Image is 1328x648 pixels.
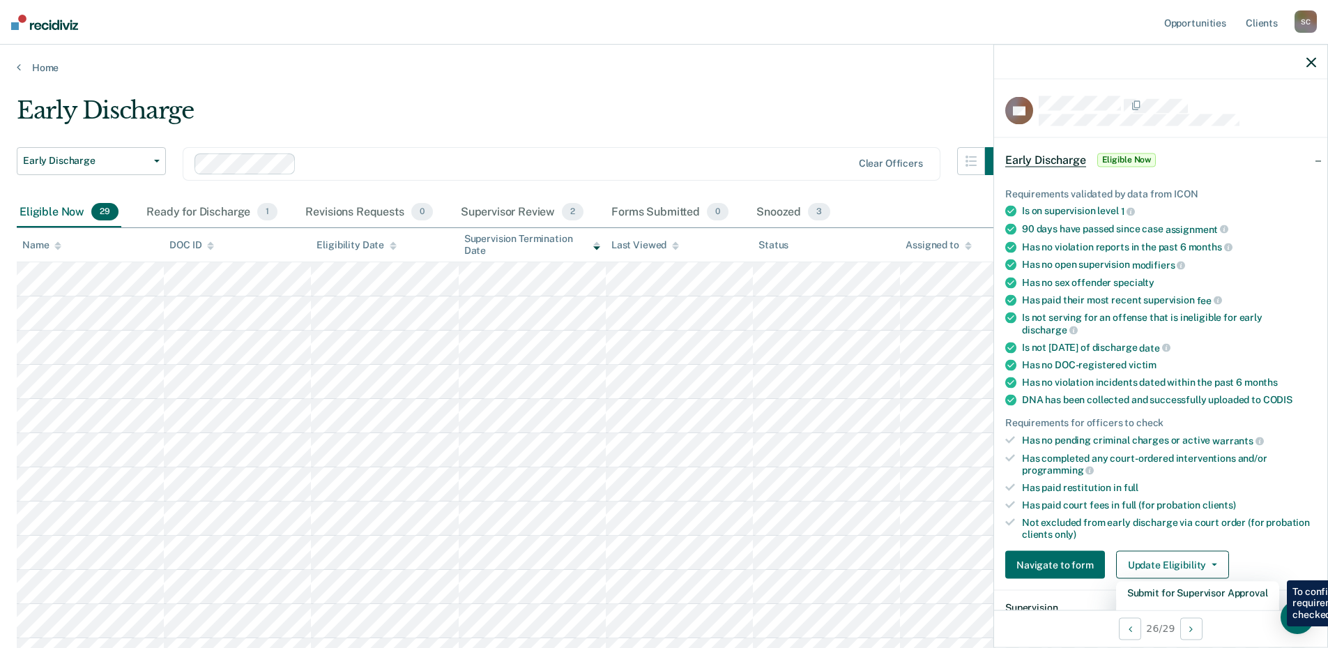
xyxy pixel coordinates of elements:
[11,15,78,30] img: Recidiviz
[707,203,728,221] span: 0
[1166,223,1228,234] span: assignment
[1121,206,1136,217] span: 1
[1295,10,1317,33] div: S C
[1022,205,1316,218] div: Is on supervision level
[562,203,583,221] span: 2
[1189,241,1232,253] span: months
[1005,188,1316,199] div: Requirements validated by data from ICON
[303,197,435,228] div: Revisions Requests
[1022,435,1316,447] div: Has no pending criminal charges or active
[22,239,61,251] div: Name
[1244,377,1278,388] span: months
[1116,582,1279,604] button: Submit for Supervisor Approval
[1022,341,1316,354] div: Is not [DATE] of discharge
[1263,394,1292,405] span: CODIS
[1005,602,1316,614] dt: Supervision
[1055,528,1076,539] span: only)
[611,239,679,251] div: Last Viewed
[1116,604,1279,626] button: Mark as Ineligible
[1005,417,1316,429] div: Requirements for officers to check
[1022,482,1316,494] div: Has paid restitution in
[1022,276,1316,288] div: Has no sex offender
[754,197,833,228] div: Snoozed
[316,239,397,251] div: Eligibility Date
[1022,394,1316,406] div: DNA has been collected and successfully uploaded to
[609,197,731,228] div: Forms Submitted
[17,197,121,228] div: Eligible Now
[23,155,148,167] span: Early Discharge
[1005,551,1105,579] button: Navigate to form
[1203,499,1236,511] span: clients)
[411,203,433,221] span: 0
[1022,223,1316,236] div: 90 days have passed since case
[1132,259,1186,271] span: modifiers
[464,233,600,257] div: Supervision Termination Date
[859,158,923,169] div: Clear officers
[17,96,1013,136] div: Early Discharge
[1022,359,1316,371] div: Has no DOC-registered
[994,137,1327,182] div: Early DischargeEligible Now
[1022,452,1316,476] div: Has completed any court-ordered interventions and/or
[1022,241,1316,253] div: Has no violation reports in the past 6
[1005,551,1111,579] a: Navigate to form
[906,239,971,251] div: Assigned to
[1022,377,1316,389] div: Has no violation incidents dated within the past 6
[1116,551,1229,579] button: Update Eligibility
[17,61,1311,74] a: Home
[458,197,587,228] div: Supervisor Review
[1281,601,1314,634] div: Open Intercom Messenger
[1022,259,1316,271] div: Has no open supervision
[1197,294,1222,306] span: fee
[1139,342,1170,353] span: date
[808,203,830,221] span: 3
[1022,294,1316,306] div: Has paid their most recent supervision
[1124,482,1138,493] span: full
[1129,359,1157,370] span: victim
[169,239,214,251] div: DOC ID
[144,197,280,228] div: Ready for Discharge
[1097,153,1157,167] span: Eligible Now
[1022,312,1316,336] div: Is not serving for an offense that is ineligible for early
[257,203,277,221] span: 1
[1022,465,1094,476] span: programming
[1180,617,1203,640] button: Next Opportunity
[1022,516,1316,540] div: Not excluded from early discharge via court order (for probation clients
[1022,324,1078,336] span: discharge
[1022,499,1316,511] div: Has paid court fees in full (for probation
[1113,276,1154,287] span: specialty
[994,610,1327,647] div: 26 / 29
[1212,435,1264,446] span: warrants
[758,239,788,251] div: Status
[91,203,119,221] span: 29
[1005,153,1086,167] span: Early Discharge
[1119,617,1141,640] button: Previous Opportunity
